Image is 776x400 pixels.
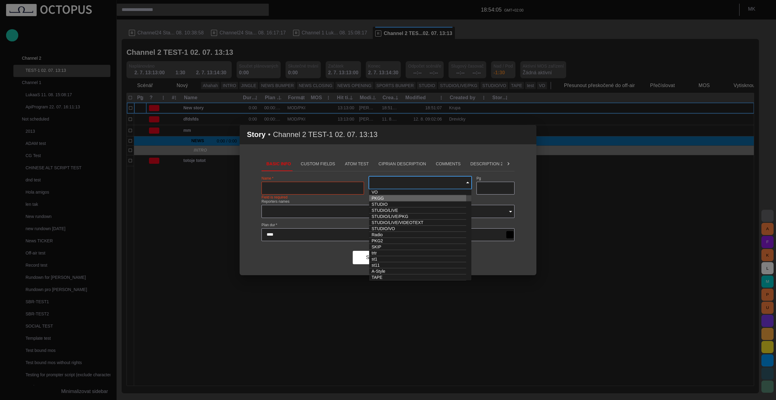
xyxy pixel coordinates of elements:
[369,213,466,219] td: STUDIO/LIVE/PKG
[240,125,536,275] div: Story
[369,219,466,226] td: STUDIO/LIVE/VIDEOTEXT
[262,222,277,227] label: Plan dur
[262,199,289,204] label: Reporters names
[369,201,466,207] td: STUDIO
[369,226,466,232] td: STUDIO/VO
[369,244,466,250] td: SKIP
[466,156,508,171] button: Description 2
[476,176,481,181] label: Pg
[431,156,466,171] button: Comments
[369,238,466,244] td: PKG2
[369,232,466,238] td: Radio
[369,268,466,274] td: A-Style
[369,189,466,195] td: VO
[262,176,273,181] label: Name
[369,262,466,268] td: st11
[369,274,466,280] td: TAPE
[369,250,466,256] td: trtr
[369,207,466,213] td: STUDIO/LIVE
[369,195,466,201] td: PKGG
[353,251,382,264] button: Save
[374,156,431,171] button: Ciprian description
[463,178,472,187] button: Close
[262,195,287,201] p: Field is required
[247,130,265,139] h2: Story
[268,130,270,139] h3: •
[240,125,536,144] div: Story
[506,207,515,216] button: Open
[273,130,378,139] h3: Channel 2 TEST-1 02. 07. 13:13
[369,256,466,262] td: st1
[340,156,374,171] button: ATOM Test
[296,156,340,171] button: Custom Fields
[262,156,296,171] button: Basic Info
